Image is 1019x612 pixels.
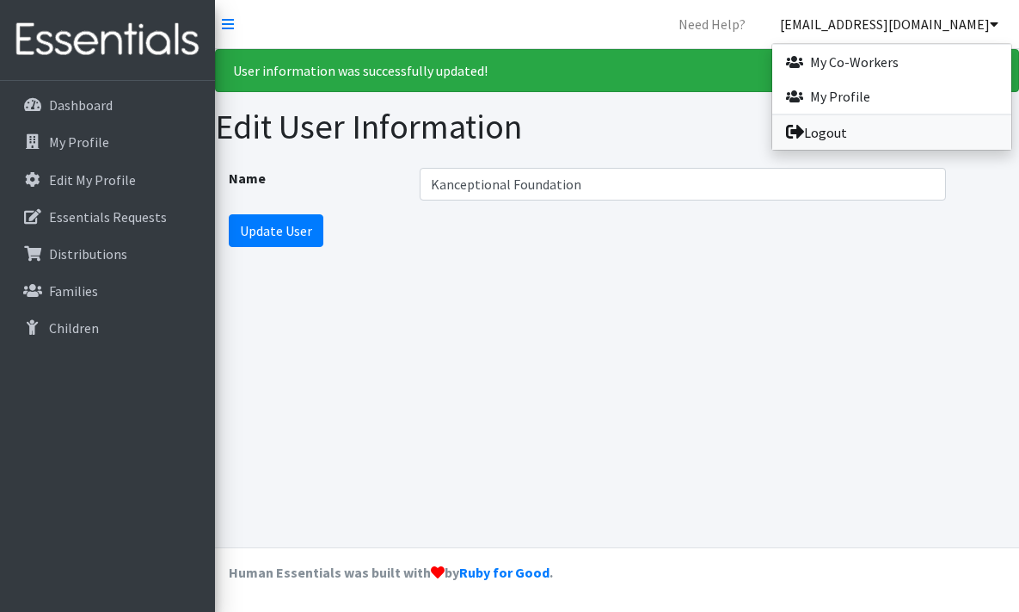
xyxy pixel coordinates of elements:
[7,311,208,345] a: Children
[49,133,109,151] p: My Profile
[229,214,323,247] input: Update User
[7,274,208,308] a: Families
[49,208,167,226] p: Essentials Requests
[772,45,1011,79] a: My Co-Workers
[7,125,208,159] a: My Profile
[7,200,208,234] a: Essentials Requests
[665,7,759,41] a: Need Help?
[7,237,208,271] a: Distributions
[7,163,208,197] a: Edit My Profile
[49,282,98,300] p: Families
[223,168,420,194] label: Name
[459,564,549,581] a: Ruby for Good
[49,96,113,114] p: Dashboard
[215,49,1019,92] div: User information was successfully updated!
[229,564,553,581] strong: Human Essentials was built with by .
[772,115,1011,150] a: Logout
[49,319,99,337] p: Children
[766,7,1012,41] a: [EMAIL_ADDRESS][DOMAIN_NAME]
[49,245,127,263] p: Distributions
[49,171,136,189] p: Edit My Profile
[772,79,1011,114] a: My Profile
[215,106,1019,147] h1: Edit User Information
[7,88,208,122] a: Dashboard
[7,11,208,69] img: HumanEssentials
